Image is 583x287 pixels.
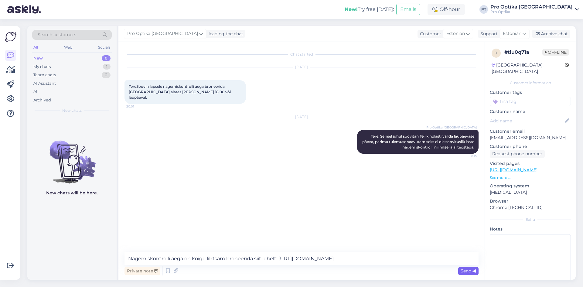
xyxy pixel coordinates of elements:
div: My chats [33,64,51,70]
span: Pro Optika [GEOGRAPHIC_DATA] [127,30,198,37]
div: Web [63,43,73,51]
div: Extra [490,217,571,222]
div: [DATE] [124,64,479,70]
img: No chats [27,130,117,184]
p: Customer tags [490,89,571,96]
span: TereSoovin lapsele nägemiskontrolli aega broneerida [GEOGRAPHIC_DATA] alates [PERSON_NAME] 18.00 ... [129,84,232,100]
div: 0 [102,55,111,61]
span: Pro Optika [GEOGRAPHIC_DATA] [426,125,477,130]
div: Customer information [490,80,571,86]
div: Request phone number [490,150,545,158]
p: Visited pages [490,160,571,167]
div: Team chats [33,72,56,78]
p: Customer email [490,128,571,135]
div: Chat started [124,52,479,57]
b: New! [345,6,358,12]
button: Emails [396,4,420,15]
input: Add name [490,118,564,124]
div: Pro Optika [490,9,573,14]
span: Estonian [446,30,465,37]
div: Pro Optika [GEOGRAPHIC_DATA] [490,5,573,9]
span: Search customers [38,32,76,38]
span: New chats [62,108,82,113]
span: Offline [542,49,569,56]
div: Support [478,31,498,37]
p: Customer name [490,108,571,115]
span: t [495,51,497,55]
div: Private note [124,267,160,275]
span: Send [461,268,476,274]
p: Browser [490,198,571,204]
input: Lisa tag [490,97,571,106]
div: # tiu0q71a [504,49,542,56]
div: PT [479,5,488,14]
p: Notes [490,226,571,232]
div: leading the chat [206,31,243,37]
div: 0 [102,72,111,78]
p: Chrome [TECHNICAL_ID] [490,204,571,211]
div: AI Assistant [33,80,56,87]
div: 1 [103,64,111,70]
p: See more ... [490,175,571,180]
p: Customer phone [490,143,571,150]
div: All [33,89,39,95]
div: Archived [33,97,51,103]
div: Off-hour [428,4,465,15]
span: 20:01 [126,104,149,109]
div: Socials [97,43,112,51]
img: Askly Logo [5,31,16,43]
span: Estonian [503,30,521,37]
div: [GEOGRAPHIC_DATA], [GEOGRAPHIC_DATA] [492,62,565,75]
a: [URL][DOMAIN_NAME] [490,167,537,173]
p: New chats will be here. [46,190,98,196]
span: 8:15 [454,154,477,159]
p: [MEDICAL_DATA] [490,189,571,196]
p: Operating system [490,183,571,189]
div: All [32,43,39,51]
p: [EMAIL_ADDRESS][DOMAIN_NAME] [490,135,571,141]
div: Archive chat [532,30,570,38]
div: New [33,55,43,61]
textarea: Nägemiskontrolli aega on kõige lihtsam broneerida siit lehelt: [URL][DOMAIN_NAME] [124,252,479,265]
div: Try free [DATE]: [345,6,394,13]
div: Customer [418,31,441,37]
div: [DATE] [124,114,479,120]
a: Pro Optika [GEOGRAPHIC_DATA]Pro Optika [490,5,579,14]
span: Tere! Sellisel juhul soovitan Teil kindlasti valida laupäevase päeva, parima tulemuse saavutamise... [362,134,475,149]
